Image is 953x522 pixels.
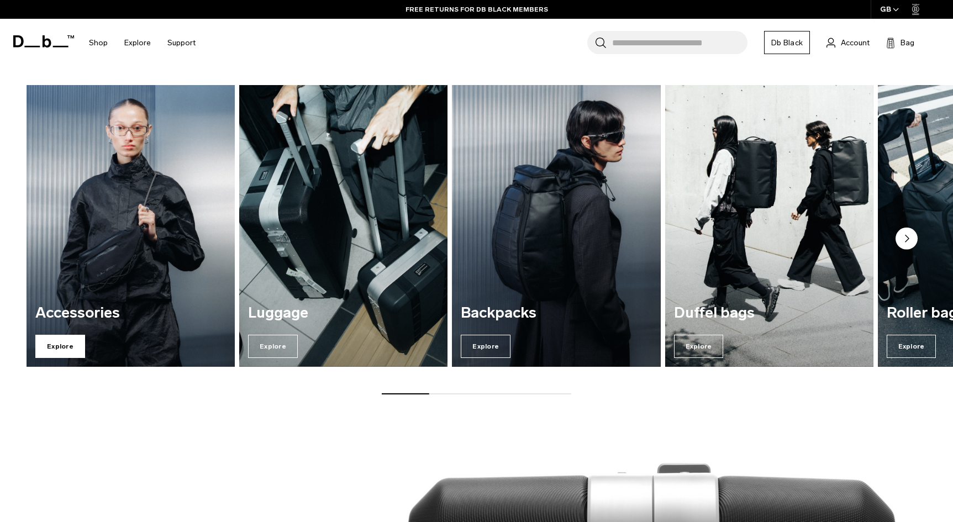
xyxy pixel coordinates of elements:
div: 3 / 7 [452,85,660,366]
span: Explore [461,335,510,358]
a: Explore [124,23,151,62]
h3: Backpacks [461,305,651,321]
div: 4 / 7 [665,85,873,366]
span: Account [841,37,870,49]
span: Explore [674,335,724,358]
a: Account [826,36,870,49]
a: Shop [89,23,108,62]
a: Support [167,23,196,62]
nav: Main Navigation [81,19,204,67]
a: Accessories Explore [27,85,235,366]
span: Bag [901,37,914,49]
a: Db Black [764,31,810,54]
span: Explore [248,335,298,358]
a: FREE RETURNS FOR DB BLACK MEMBERS [406,4,548,14]
button: Bag [886,36,914,49]
div: 2 / 7 [239,85,447,366]
span: Explore [35,335,85,358]
button: Next slide [896,228,918,252]
h3: Duffel bags [674,305,865,321]
span: Explore [887,335,936,358]
a: Duffel bags Explore [665,85,873,366]
a: Backpacks Explore [452,85,660,366]
h3: Accessories [35,305,226,321]
a: Luggage Explore [239,85,447,366]
div: 1 / 7 [27,85,235,366]
h3: Luggage [248,305,439,321]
